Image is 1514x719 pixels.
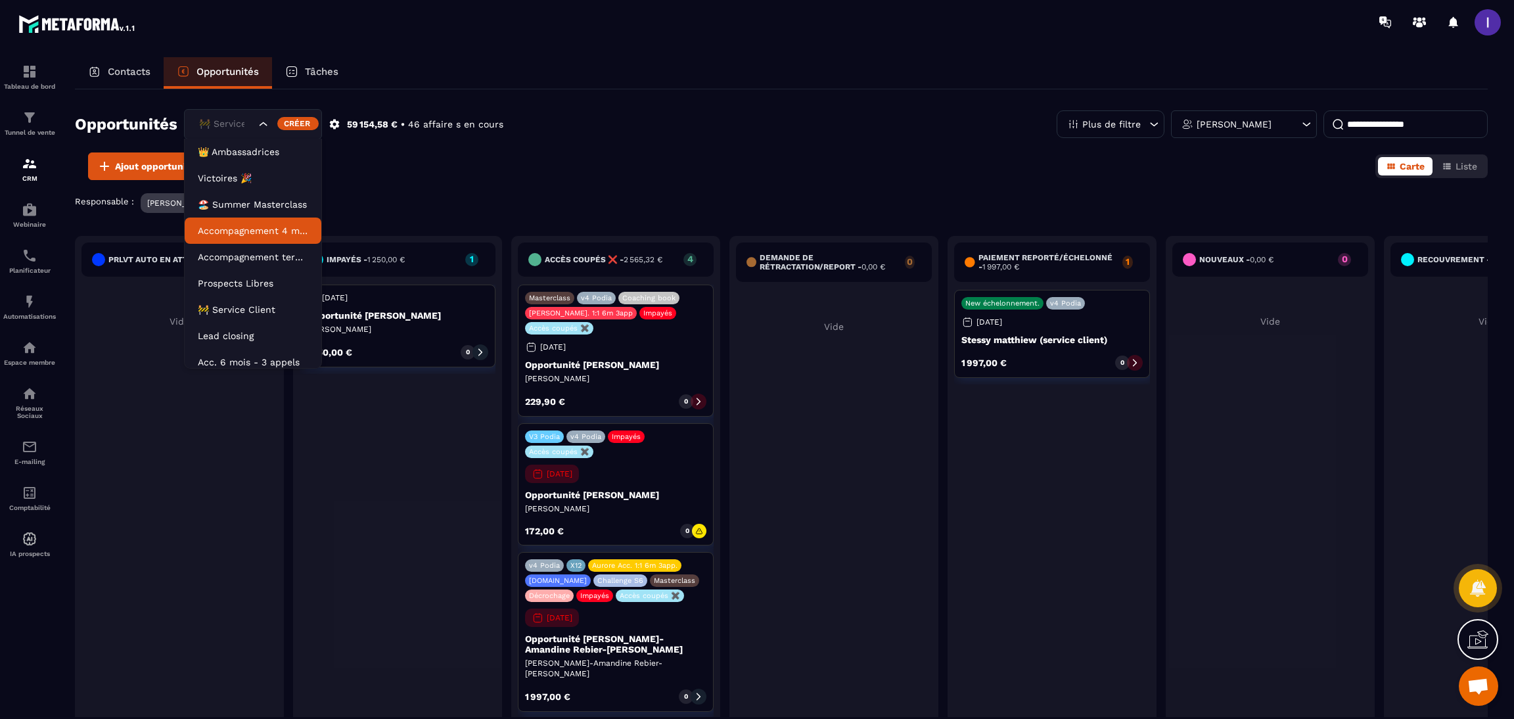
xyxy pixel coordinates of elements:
[3,330,56,376] a: automationsautomationsEspace membre
[1338,254,1351,264] p: 0
[198,145,308,158] p: 👑 Ambassadrices
[961,358,1007,367] p: 1 997,00 €
[22,110,37,126] img: formation
[198,224,308,237] p: Accompagnement 4 mois
[1459,666,1498,706] a: Ouvrir le chat
[525,634,706,655] p: Opportunité [PERSON_NAME]-Amandine Rebier-[PERSON_NAME]
[198,172,308,185] p: Victoires 🎉
[75,197,134,206] p: Responsable :
[3,405,56,419] p: Réseaux Sociaux
[18,12,137,35] img: logo
[684,397,688,406] p: 0
[3,458,56,465] p: E-mailing
[75,111,177,137] h2: Opportunités
[965,299,1040,308] p: New échelonnement.
[3,359,56,366] p: Espace membre
[322,293,348,302] p: [DATE]
[22,439,37,455] img: email
[198,277,308,290] p: Prospects Libres
[760,253,898,271] h6: Demande de rétractation/report -
[976,317,1002,327] p: [DATE]
[22,64,37,80] img: formation
[1172,316,1368,327] p: Vide
[547,469,572,478] p: [DATE]
[307,310,488,321] p: Opportunité [PERSON_NAME]
[198,250,308,264] p: Accompagnement terminé
[525,373,706,384] p: [PERSON_NAME]
[525,359,706,370] p: Opportunité [PERSON_NAME]
[3,238,56,284] a: schedulerschedulerPlanificateur
[525,658,706,679] p: [PERSON_NAME]-Amandine Rebier-[PERSON_NAME]
[108,66,150,78] p: Contacts
[347,118,398,131] p: 59 154,58 €
[307,348,352,357] p: 1 250,00 €
[684,692,688,701] p: 0
[1120,358,1124,367] p: 0
[3,267,56,274] p: Planificateur
[3,175,56,182] p: CRM
[196,66,259,78] p: Opportunités
[22,386,37,402] img: social-network
[529,309,633,317] p: [PERSON_NAME]. 1:1 6m 3app
[620,591,680,600] p: Accès coupés ✖️
[1197,120,1272,129] p: [PERSON_NAME]
[654,576,695,585] p: Masterclass
[3,100,56,146] a: formationformationTunnel de vente
[466,348,470,357] p: 0
[272,57,352,89] a: Tâches
[88,152,204,180] button: Ajout opportunité
[22,294,37,310] img: automations
[198,356,308,369] p: Acc. 6 mois - 3 appels
[982,262,1019,271] span: 1 997,00 €
[978,253,1116,271] h6: Paiement reporté/échelonné -
[196,117,256,131] input: Search for option
[3,429,56,475] a: emailemailE-mailing
[198,329,308,342] p: Lead closing
[3,192,56,238] a: automationsautomationsWebinaire
[525,692,570,701] p: 1 997,00 €
[75,57,164,89] a: Contacts
[525,503,706,514] p: [PERSON_NAME]
[401,118,405,131] p: •
[570,561,582,570] p: X12
[164,57,272,89] a: Opportunités
[3,550,56,557] p: IA prospects
[1199,255,1273,264] h6: Nouveaux -
[408,118,503,131] p: 46 affaire s en cours
[1082,120,1141,129] p: Plus de filtre
[81,316,277,327] p: Vide
[525,526,564,536] p: 172,00 €
[529,448,589,456] p: Accès coupés ✖️
[905,257,915,266] p: 0
[547,613,572,622] p: [DATE]
[3,313,56,320] p: Automatisations
[612,432,641,441] p: Impayés
[3,54,56,100] a: formationformationTableau de bord
[622,294,676,302] p: Coaching book
[3,146,56,192] a: formationformationCRM
[1378,157,1433,175] button: Carte
[545,255,662,264] h6: accès coupés ❌ -
[115,160,195,173] span: Ajout opportunité
[3,376,56,429] a: social-networksocial-networkRéseaux Sociaux
[367,255,405,264] span: 1 250,00 €
[685,526,689,536] p: 0
[529,294,570,302] p: Masterclass
[465,254,478,264] p: 1
[22,202,37,218] img: automations
[108,255,239,264] h6: PRLVT auto en attente -
[198,198,308,211] p: 🏖️ Summer Masterclass
[683,254,697,264] p: 4
[305,66,338,78] p: Tâches
[1250,255,1273,264] span: 0,00 €
[147,198,212,208] p: [PERSON_NAME]
[1050,299,1081,308] p: v4 Podia
[525,397,565,406] p: 229,90 €
[592,561,677,570] p: Aurore Acc. 1:1 6m 3app.
[529,576,587,585] p: [DOMAIN_NAME]
[597,576,643,585] p: Challenge S6
[1434,157,1485,175] button: Liste
[307,324,488,335] p: [PERSON_NAME]
[22,340,37,356] img: automations
[22,156,37,172] img: formation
